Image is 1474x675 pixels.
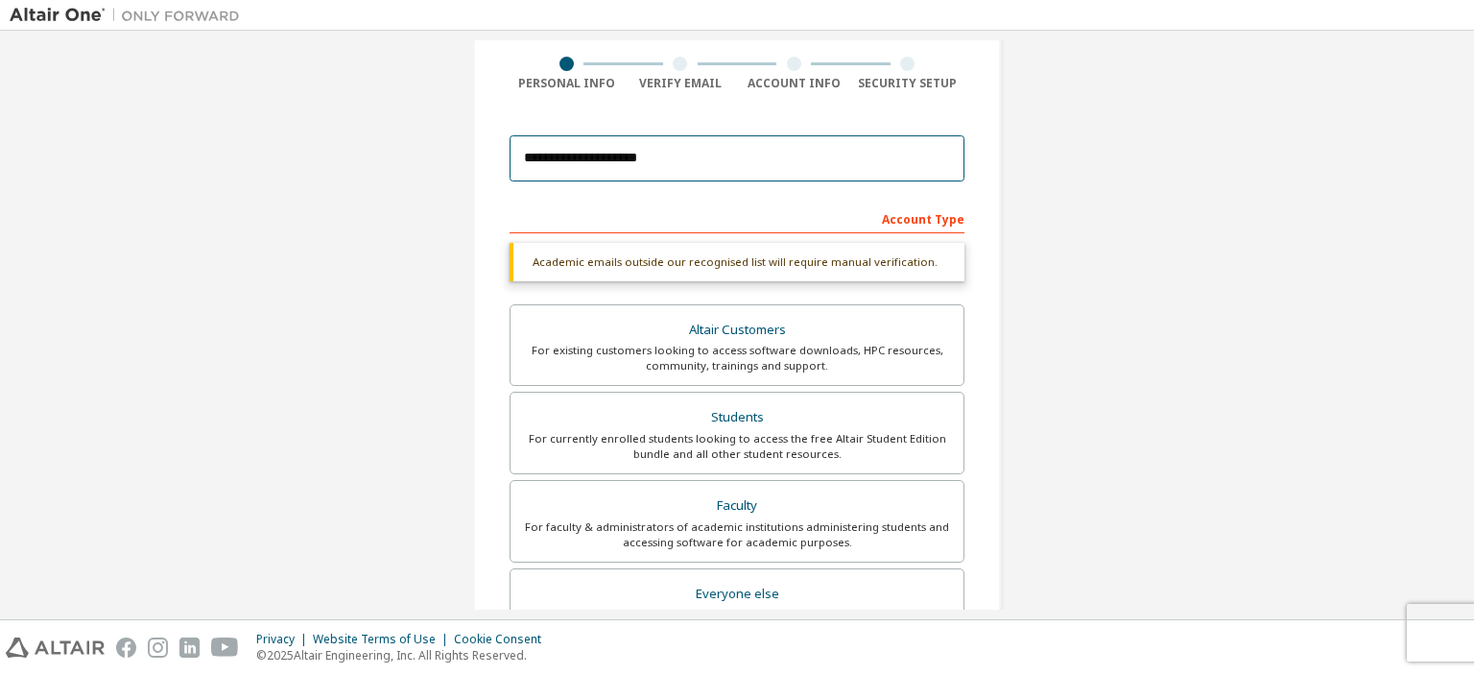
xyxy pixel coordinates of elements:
[454,632,553,647] div: Cookie Consent
[179,638,200,658] img: linkedin.svg
[522,317,952,344] div: Altair Customers
[737,76,851,91] div: Account Info
[10,6,250,25] img: Altair One
[510,76,624,91] div: Personal Info
[624,76,738,91] div: Verify Email
[313,632,454,647] div: Website Terms of Use
[522,581,952,608] div: Everyone else
[256,647,553,663] p: © 2025 Altair Engineering, Inc. All Rights Reserved.
[116,638,136,658] img: facebook.svg
[522,519,952,550] div: For faculty & administrators of academic institutions administering students and accessing softwa...
[256,632,313,647] div: Privacy
[522,431,952,462] div: For currently enrolled students looking to access the free Altair Student Edition bundle and all ...
[851,76,965,91] div: Security Setup
[211,638,239,658] img: youtube.svg
[522,493,952,519] div: Faculty
[6,638,105,658] img: altair_logo.svg
[510,243,964,281] div: Academic emails outside our recognised list will require manual verification.
[522,343,952,374] div: For existing customers looking to access software downloads, HPC resources, community, trainings ...
[510,203,964,233] div: Account Type
[148,638,168,658] img: instagram.svg
[522,404,952,431] div: Students
[522,608,952,639] div: For individuals, businesses and everyone else looking to try Altair software and explore our prod...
